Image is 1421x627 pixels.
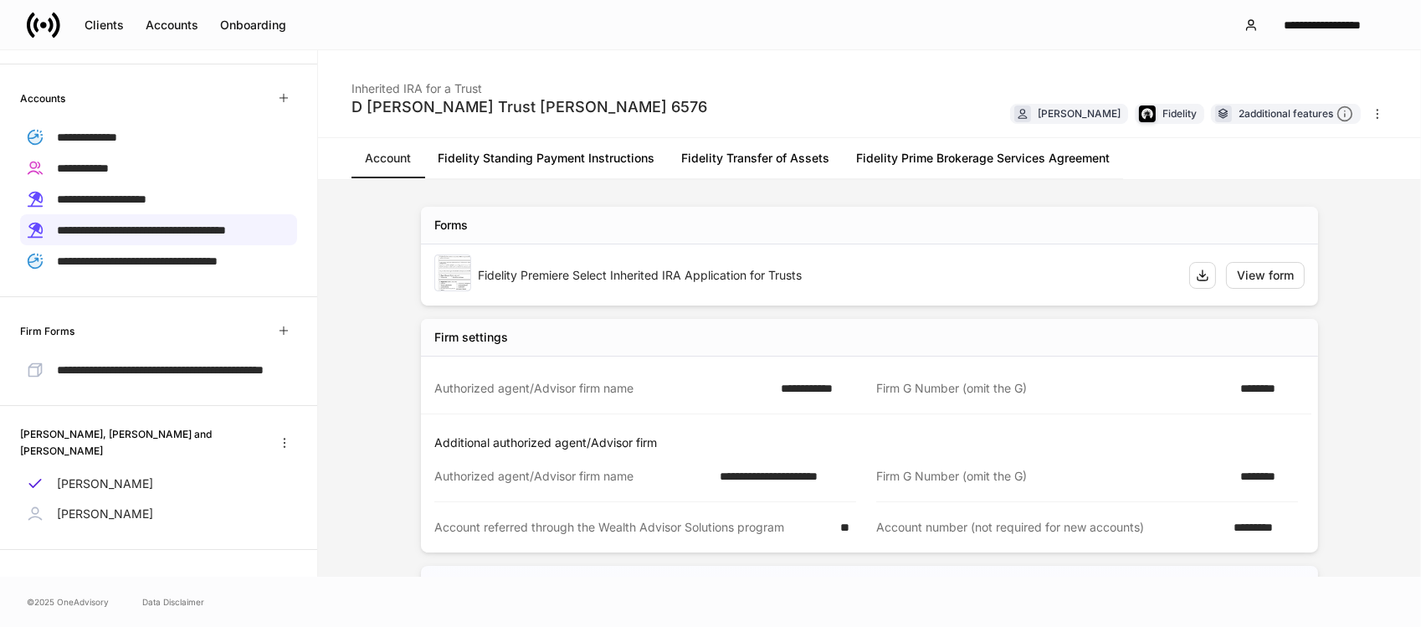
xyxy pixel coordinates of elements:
[20,323,74,339] h6: Firm Forms
[843,138,1123,178] a: Fidelity Prime Brokerage Services Agreement
[424,138,668,178] a: Fidelity Standing Payment Instructions
[57,506,153,522] p: [PERSON_NAME]
[478,267,1176,284] div: Fidelity Premiere Select Inherited IRA Application for Trusts
[20,426,259,458] h6: [PERSON_NAME], [PERSON_NAME] and [PERSON_NAME]
[876,468,1230,485] div: Firm G Number (omit the G)
[434,519,830,536] div: Account referred through the Wealth Advisor Solutions program
[351,97,707,117] div: D [PERSON_NAME] Trust [PERSON_NAME] 6576
[27,595,109,609] span: © 2025 OneAdvisory
[434,468,710,485] div: Authorized agent/Advisor firm name
[20,469,297,499] a: [PERSON_NAME]
[74,12,135,39] button: Clients
[876,519,1223,536] div: Account number (not required for new accounts)
[1162,105,1197,121] div: Fidelity
[434,217,468,234] div: Forms
[434,329,508,346] div: Firm settings
[142,595,204,609] a: Data Disclaimer
[20,499,297,529] a: [PERSON_NAME]
[57,475,153,492] p: [PERSON_NAME]
[20,90,65,106] h6: Accounts
[434,576,463,593] h5: Trust
[1237,267,1294,284] div: View form
[220,17,286,33] div: Onboarding
[209,12,297,39] button: Onboarding
[146,17,198,33] div: Accounts
[351,70,707,97] div: Inherited IRA for a Trust
[876,380,1230,397] div: Firm G Number (omit the G)
[1239,105,1353,123] div: 2 additional features
[668,138,843,178] a: Fidelity Transfer of Assets
[1226,262,1305,289] button: View form
[135,12,209,39] button: Accounts
[85,17,124,33] div: Clients
[434,434,1311,451] p: Additional authorized agent/Advisor firm
[1038,105,1121,121] div: [PERSON_NAME]
[434,380,771,397] div: Authorized agent/Advisor firm name
[351,138,424,178] a: Account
